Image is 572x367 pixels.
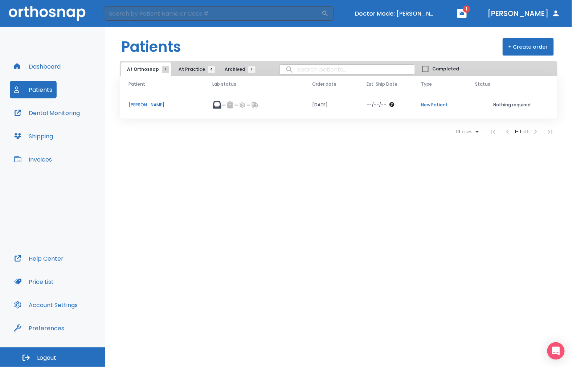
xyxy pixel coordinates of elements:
h1: Patients [121,36,181,58]
span: Archived [225,66,252,73]
button: Dental Monitoring [10,104,84,122]
p: Nothing required [475,102,549,108]
span: At Practice [179,66,212,73]
div: The date will be available after approving treatment plan [367,102,404,108]
button: Price List [10,273,58,290]
p: New Patient [421,102,458,108]
span: Patient [128,81,145,87]
p: --/--/-- [367,102,386,108]
input: Search by Patient Name or Case # [104,6,322,21]
span: Type [421,81,432,87]
span: 1 [248,66,256,73]
div: Open Intercom Messenger [547,342,565,360]
button: Patients [10,81,57,98]
button: Shipping [10,127,57,145]
span: 1 [162,66,169,73]
button: Help Center [10,250,68,267]
span: of 1 [523,129,528,135]
span: Logout [37,354,56,362]
span: 1 - 1 [515,129,523,135]
button: + Create order [503,38,554,56]
button: [PERSON_NAME] [485,7,563,20]
span: 4 [208,66,215,73]
span: 1 [463,5,470,13]
span: Order date [312,81,336,87]
span: Lab status [213,81,237,87]
span: rows [461,129,473,134]
td: [DATE] [303,92,358,118]
span: 10 [456,129,461,134]
button: Preferences [10,319,69,337]
button: Account Settings [10,296,82,314]
span: Status [475,81,491,87]
span: Completed [433,66,459,72]
button: Doctor Mode: [PERSON_NAME] [352,8,439,20]
span: Est. Ship Date [367,81,397,87]
input: search [280,62,415,77]
button: Invoices [10,151,56,168]
img: Orthosnap [9,6,86,21]
div: Tooltip anchor [63,325,69,331]
span: At Orthosnap [127,66,166,73]
p: [PERSON_NAME] [128,102,195,108]
button: Dashboard [10,58,65,75]
div: tabs [121,62,259,76]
